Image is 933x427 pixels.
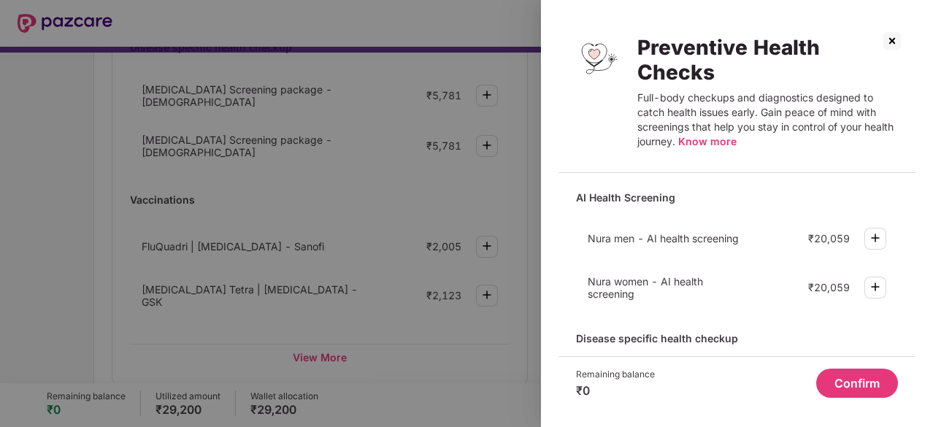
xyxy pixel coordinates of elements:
[808,232,850,245] div: ₹20,059
[588,232,739,245] span: Nura men - AI health screening
[576,326,898,351] div: Disease specific health checkup
[576,185,898,210] div: AI Health Screening
[816,369,898,398] button: Confirm
[880,29,904,53] img: svg+xml;base64,PHN2ZyBpZD0iQ3Jvc3MtMzJ4MzIiIHhtbG5zPSJodHRwOi8vd3d3LnczLm9yZy8yMDAwL3N2ZyIgd2lkdG...
[637,91,898,149] div: Full-body checkups and diagnostics designed to catch health issues early. Gain peace of mind with...
[808,281,850,293] div: ₹20,059
[678,135,737,147] span: Know more
[588,275,703,300] span: Nura women - AI health screening
[867,229,884,247] img: svg+xml;base64,PHN2ZyBpZD0iUGx1cy0zMngzMiIgeG1sbnM9Imh0dHA6Ly93d3cudzMub3JnLzIwMDAvc3ZnIiB3aWR0aD...
[867,278,884,296] img: svg+xml;base64,PHN2ZyBpZD0iUGx1cy0zMngzMiIgeG1sbnM9Imh0dHA6Ly93d3cudzMub3JnLzIwMDAvc3ZnIiB3aWR0aD...
[576,35,623,82] img: Preventive Health Checks
[637,35,898,85] div: Preventive Health Checks
[576,383,655,398] div: ₹0
[576,369,655,380] div: Remaining balance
